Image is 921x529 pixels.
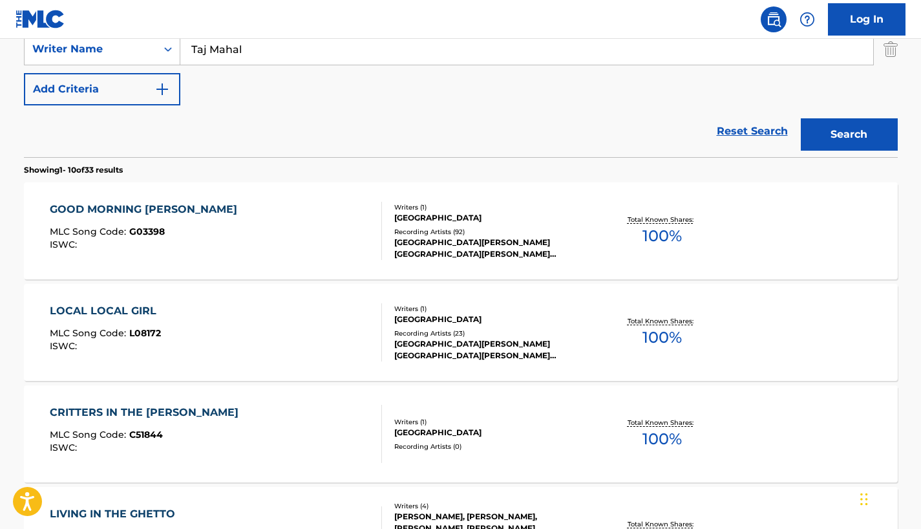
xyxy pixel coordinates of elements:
div: Writers ( 1 ) [394,202,589,212]
span: MLC Song Code : [50,226,129,237]
img: Delete Criterion [884,33,898,65]
div: [GEOGRAPHIC_DATA][PERSON_NAME][GEOGRAPHIC_DATA][PERSON_NAME][GEOGRAPHIC_DATA][PERSON_NAME][GEOGRA... [394,338,589,362]
span: C51844 [129,429,163,440]
a: Public Search [761,6,787,32]
span: 100 % [642,224,682,248]
div: Recording Artists ( 23 ) [394,329,589,338]
div: Help [794,6,820,32]
p: Total Known Shares: [628,215,697,224]
span: MLC Song Code : [50,327,129,339]
div: [GEOGRAPHIC_DATA][PERSON_NAME][GEOGRAPHIC_DATA][PERSON_NAME][GEOGRAPHIC_DATA][PERSON_NAME] [PERSO... [394,237,589,260]
span: ISWC : [50,340,80,352]
p: Total Known Shares: [628,316,697,326]
div: LOCAL LOCAL GIRL [50,303,163,319]
a: GOOD MORNING [PERSON_NAME]MLC Song Code:G03398ISWC:Writers (1)[GEOGRAPHIC_DATA]Recording Artists ... [24,182,898,279]
div: Writers ( 4 ) [394,501,589,511]
p: Total Known Shares: [628,418,697,427]
img: 9d2ae6d4665cec9f34b9.svg [154,81,170,97]
p: Showing 1 - 10 of 33 results [24,164,123,176]
div: Writers ( 1 ) [394,304,589,314]
div: [GEOGRAPHIC_DATA] [394,427,589,438]
img: search [766,12,781,27]
span: ISWC : [50,442,80,453]
div: Recording Artists ( 0 ) [394,442,589,451]
iframe: Chat Widget [856,467,921,529]
a: Reset Search [710,117,794,146]
div: Writer Name [32,41,149,57]
div: CRITTERS IN THE [PERSON_NAME] [50,405,245,420]
div: Writers ( 1 ) [394,417,589,427]
span: 100 % [642,326,682,349]
span: 100 % [642,427,682,451]
div: [GEOGRAPHIC_DATA] [394,314,589,325]
p: Total Known Shares: [628,519,697,529]
span: MLC Song Code : [50,429,129,440]
span: L08172 [129,327,161,339]
span: G03398 [129,226,165,237]
div: LIVING IN THE GHETTO [50,506,182,522]
button: Add Criteria [24,73,180,105]
div: Drag [860,480,868,519]
img: MLC Logo [16,10,65,28]
a: Log In [828,3,905,36]
div: Recording Artists ( 92 ) [394,227,589,237]
button: Search [801,118,898,151]
img: help [799,12,815,27]
div: [GEOGRAPHIC_DATA] [394,212,589,224]
div: GOOD MORNING [PERSON_NAME] [50,202,244,217]
span: ISWC : [50,239,80,250]
a: CRITTERS IN THE [PERSON_NAME]MLC Song Code:C51844ISWC:Writers (1)[GEOGRAPHIC_DATA]Recording Artis... [24,385,898,482]
a: LOCAL LOCAL GIRLMLC Song Code:L08172ISWC:Writers (1)[GEOGRAPHIC_DATA]Recording Artists (23)[GEOGR... [24,284,898,381]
